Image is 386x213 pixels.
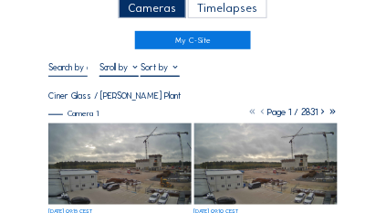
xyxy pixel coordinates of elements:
div: Camera 1 [48,109,99,117]
input: Search by date 󰅀 [48,62,88,73]
a: My C-Site [135,31,251,50]
span: Page 1 / 2831 [267,106,318,118]
div: Ciner Glass / [PERSON_NAME] Plant [48,91,181,101]
img: image_52625484 [48,123,193,205]
img: image_52625408 [194,123,339,205]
